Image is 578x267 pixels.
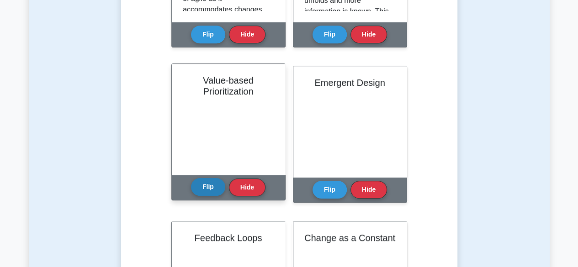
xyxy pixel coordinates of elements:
[183,232,274,243] h2: Feedback Loops
[350,181,387,199] button: Hide
[229,178,265,196] button: Hide
[304,232,396,243] h2: Change as a Constant
[350,26,387,43] button: Hide
[183,75,274,97] h2: Value-based Prioritization
[229,26,265,43] button: Hide
[191,26,225,43] button: Flip
[304,77,396,88] h2: Emergent Design
[313,26,347,43] button: Flip
[191,178,225,196] button: Flip
[313,181,347,199] button: Flip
